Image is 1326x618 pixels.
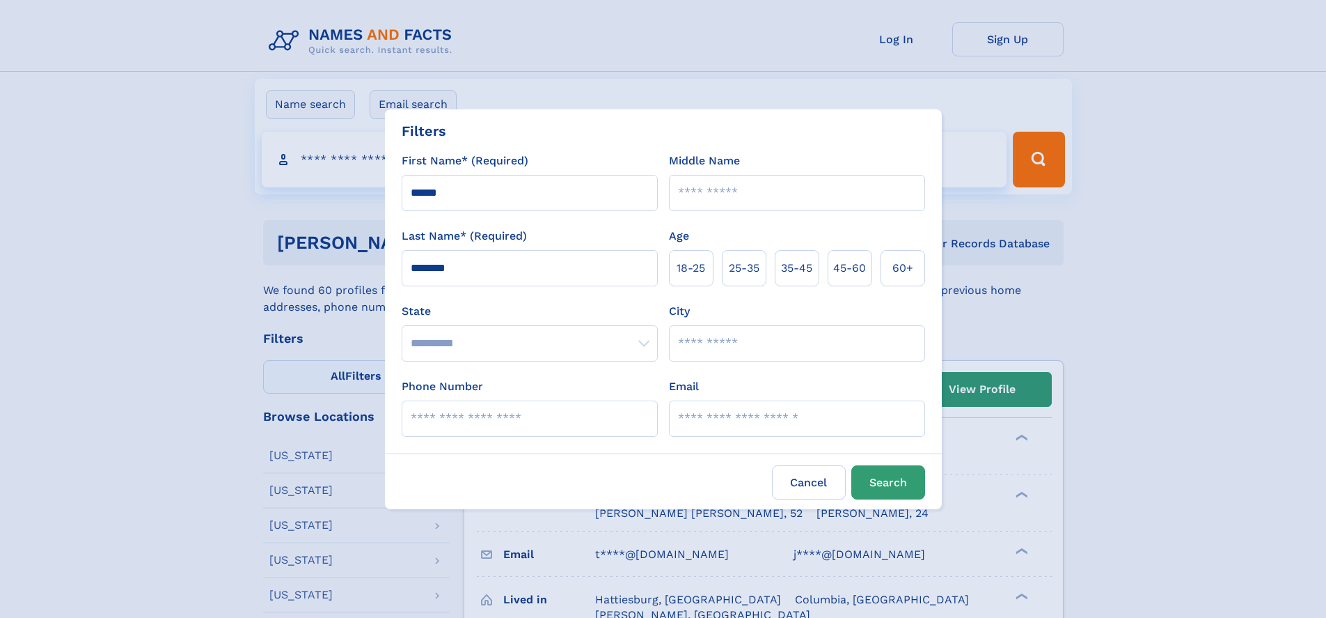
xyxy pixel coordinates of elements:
[781,260,812,277] span: 35‑45
[402,303,658,320] label: State
[851,465,925,500] button: Search
[402,228,527,245] label: Last Name* (Required)
[669,303,690,320] label: City
[402,121,446,141] div: Filters
[772,465,846,500] label: Cancel
[402,153,528,169] label: First Name* (Required)
[669,378,699,395] label: Email
[833,260,866,277] span: 45‑60
[892,260,913,277] span: 60+
[669,153,740,169] label: Middle Name
[677,260,705,277] span: 18‑25
[669,228,689,245] label: Age
[729,260,759,277] span: 25‑35
[402,378,483,395] label: Phone Number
